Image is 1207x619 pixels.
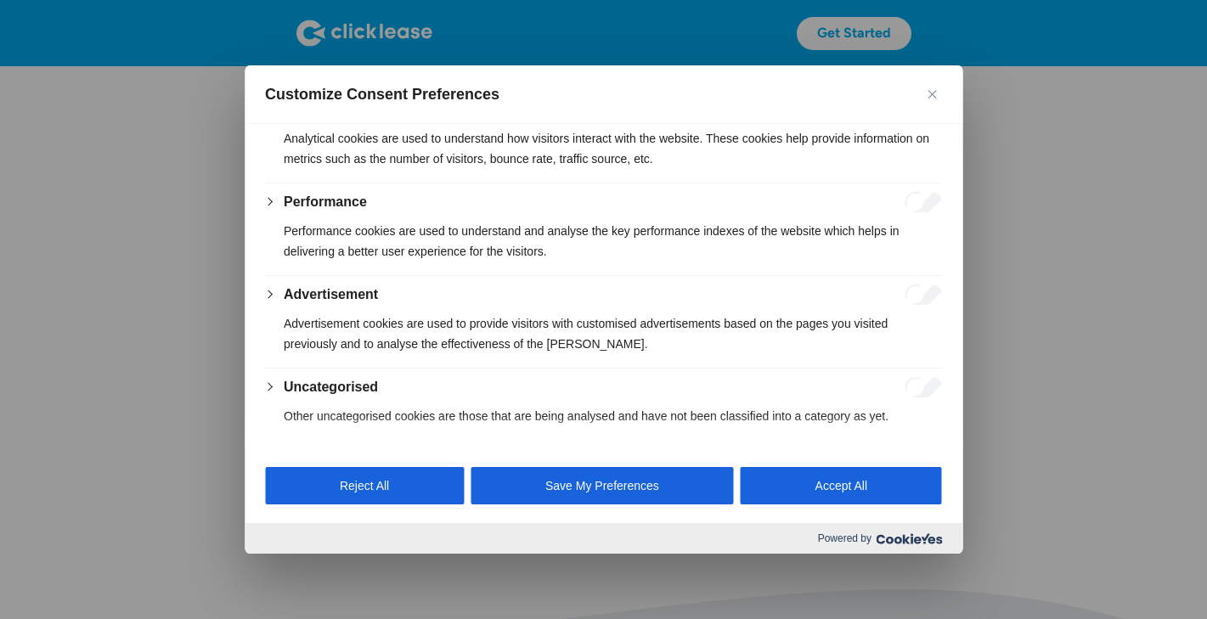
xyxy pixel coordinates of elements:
[905,284,942,305] input: Enable Advertisement
[905,192,942,212] input: Enable Performance
[284,406,942,426] p: Other uncategorised cookies are those that are being analysed and have not been classified into a...
[284,192,367,212] button: Performance
[284,284,378,305] button: Advertisement
[245,523,962,554] div: Powered by
[922,84,942,104] button: Close
[928,90,936,98] img: Close
[284,313,942,354] p: Advertisement cookies are used to provide visitors with customised advertisements based on the pa...
[284,221,942,262] p: Performance cookies are used to understand and analyse the key performance indexes of the website...
[471,467,734,504] button: Save My Preferences
[741,467,942,504] button: Accept All
[905,377,942,397] input: Enable Uncategorised
[265,467,464,504] button: Reject All
[284,128,942,169] p: Analytical cookies are used to understand how visitors interact with the website. These cookies h...
[284,377,378,397] button: Uncategorised
[876,533,942,544] img: Cookieyes logo
[265,84,499,104] span: Customize Consent Preferences
[245,65,962,554] div: Customize Consent Preferences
